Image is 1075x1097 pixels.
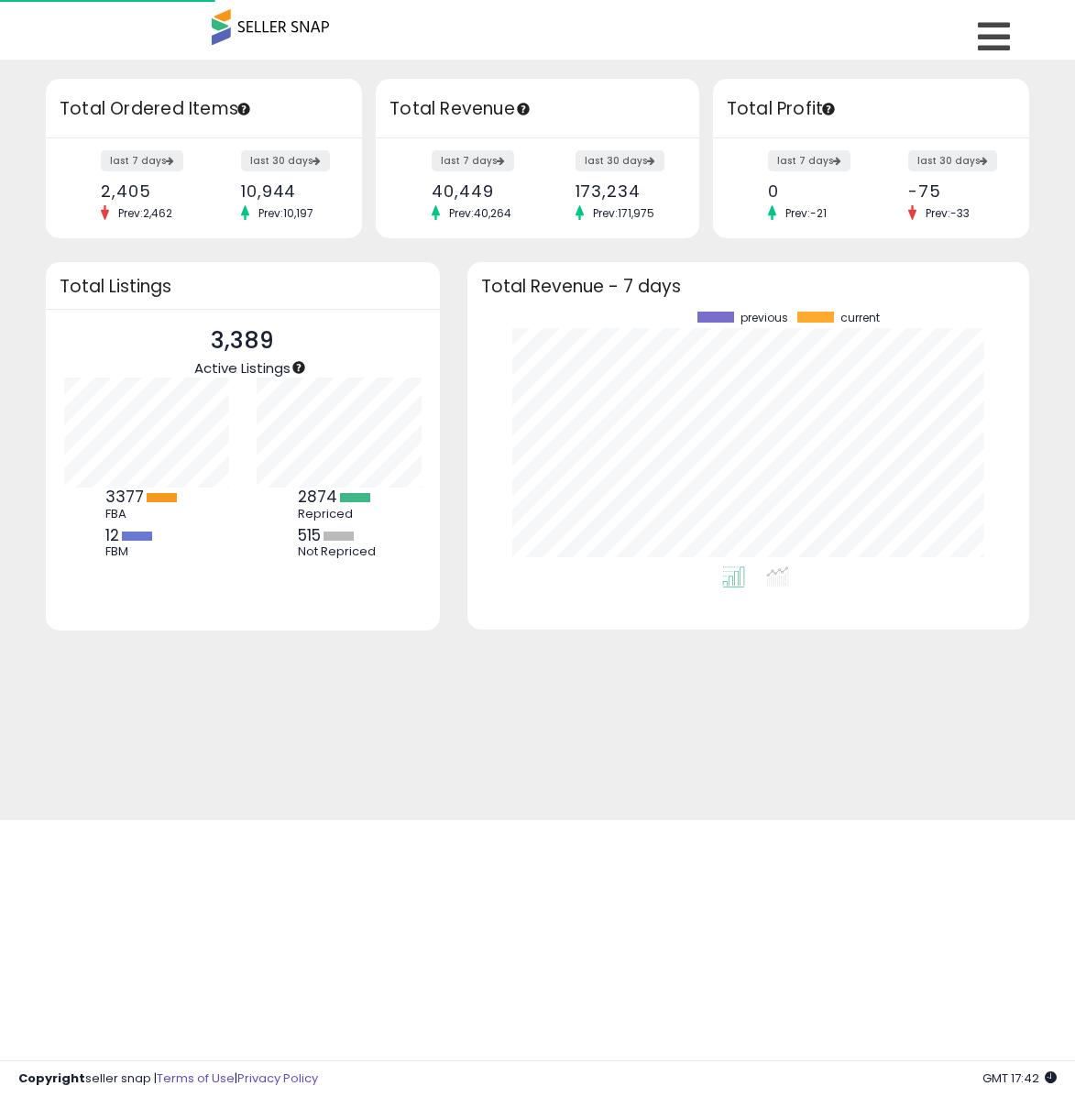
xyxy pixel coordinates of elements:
[768,181,857,201] div: 0
[768,150,850,171] label: last 7 days
[432,150,514,171] label: last 7 days
[584,205,664,221] span: Prev: 171,975
[740,312,788,324] span: previous
[298,486,337,508] b: 2874
[101,150,183,171] label: last 7 days
[105,544,188,559] div: FBM
[194,358,291,378] span: Active Listings
[105,507,188,521] div: FBA
[291,359,307,376] div: Tooltip anchor
[481,280,1015,293] h3: Total Revenue - 7 days
[916,205,979,221] span: Prev: -33
[908,181,997,201] div: -75
[298,544,380,559] div: Not Repriced
[241,181,330,201] div: 10,944
[60,280,426,293] h3: Total Listings
[241,150,330,171] label: last 30 days
[776,205,836,221] span: Prev: -21
[576,181,667,201] div: 173,234
[236,101,252,117] div: Tooltip anchor
[432,181,523,201] div: 40,449
[298,524,321,546] b: 515
[60,96,348,122] h3: Total Ordered Items
[109,205,181,221] span: Prev: 2,462
[389,96,686,122] h3: Total Revenue
[840,312,880,324] span: current
[515,101,532,117] div: Tooltip anchor
[101,181,190,201] div: 2,405
[908,150,997,171] label: last 30 days
[105,524,119,546] b: 12
[440,205,521,221] span: Prev: 40,264
[249,205,323,221] span: Prev: 10,197
[105,486,144,508] b: 3377
[820,101,837,117] div: Tooltip anchor
[576,150,664,171] label: last 30 days
[194,324,291,358] p: 3,389
[727,96,1015,122] h3: Total Profit
[298,507,380,521] div: Repriced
